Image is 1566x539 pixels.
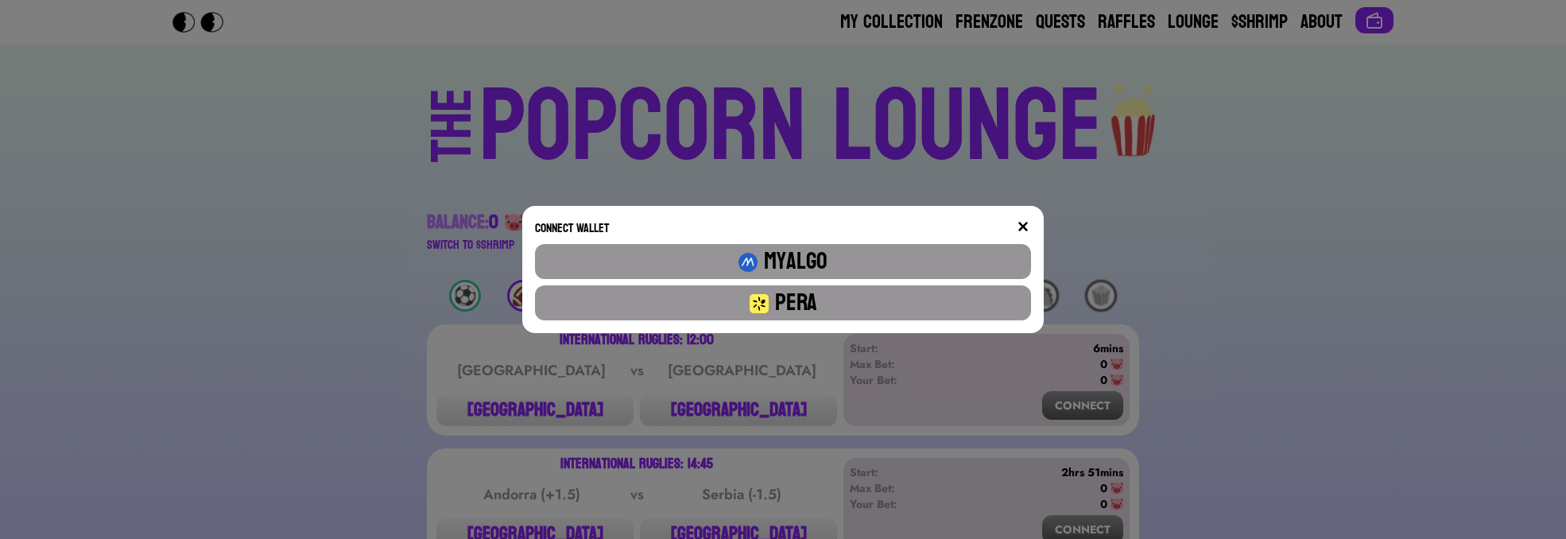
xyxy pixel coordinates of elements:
[750,294,769,313] img: my algo connect
[535,285,1032,320] button: Pera
[535,219,609,238] h1: Connect Wallet
[1017,220,1029,233] img: close
[738,253,758,272] img: my algo connect
[535,244,1032,279] button: MyAlgo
